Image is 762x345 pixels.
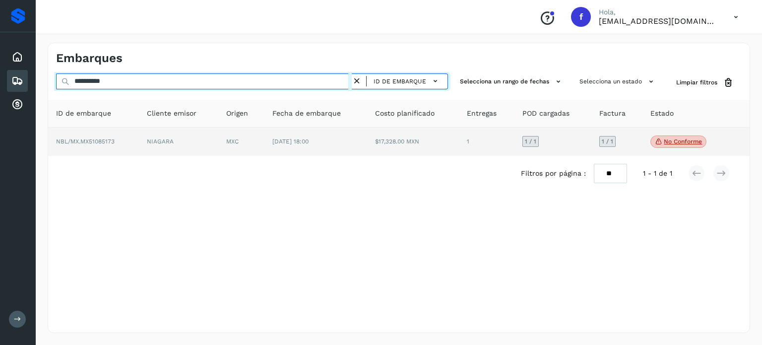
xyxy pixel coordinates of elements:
[147,108,196,119] span: Cliente emisor
[371,74,444,88] button: ID de embarque
[7,46,28,68] div: Inicio
[664,138,702,145] p: No conforme
[599,16,718,26] p: fyc3@mexamerik.com
[599,8,718,16] p: Hola,
[575,73,660,90] button: Selecciona un estado
[668,73,742,92] button: Limpiar filtros
[56,51,123,66] h4: Embarques
[467,108,497,119] span: Entregas
[226,108,248,119] span: Origen
[456,73,568,90] button: Selecciona un rango de fechas
[139,128,219,156] td: NIAGARA
[375,108,435,119] span: Costo planificado
[459,128,514,156] td: 1
[7,94,28,116] div: Cuentas por cobrar
[602,138,613,144] span: 1 / 1
[56,108,111,119] span: ID de embarque
[521,168,586,179] span: Filtros por página :
[367,128,459,156] td: $17,328.00 MXN
[56,138,115,145] span: NBL/MX.MX51085173
[522,108,570,119] span: POD cargadas
[272,138,309,145] span: [DATE] 18:00
[643,168,672,179] span: 1 - 1 de 1
[272,108,341,119] span: Fecha de embarque
[218,128,264,156] td: MXC
[7,70,28,92] div: Embarques
[676,78,717,87] span: Limpiar filtros
[650,108,674,119] span: Estado
[374,77,426,86] span: ID de embarque
[599,108,626,119] span: Factura
[525,138,536,144] span: 1 / 1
